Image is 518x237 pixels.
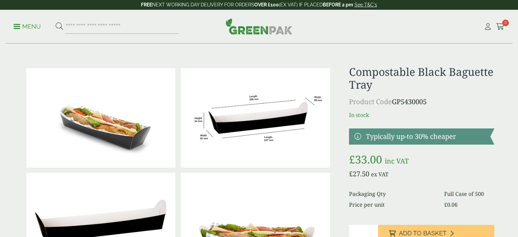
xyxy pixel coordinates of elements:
bdi: 0.06 [444,201,458,208]
dd: Full Case of 500 [444,190,494,198]
h1: Compostable Black Baguette Tray [349,65,494,91]
p: GP5430005 [349,97,494,107]
span: 0 [502,20,509,26]
bdi: 27.50 [349,169,369,178]
span: Add to Basket [399,230,447,237]
span: Product Code [349,97,392,106]
i: Cart [496,23,505,30]
a: 0 [496,22,505,32]
a: Menu [13,23,41,29]
p: Menu [13,23,41,31]
a: See T&C's [354,2,377,7]
strong: OVER £100 [254,2,279,7]
span: £ [444,201,447,208]
span: inc VAT [385,156,409,166]
strong: FREE [141,2,152,7]
bdi: 33.00 [349,152,382,167]
strong: BEFORE 2 pm [323,2,353,7]
img: BaguetteTray_standardBlack [181,68,330,168]
dt: Packaging Qty [349,190,436,198]
img: Baguette Tray [26,68,175,168]
img: GreenPak Supplies [226,18,292,34]
i: My Account [484,23,492,30]
p: In stock [349,111,494,119]
span: £ [349,169,353,178]
dt: Price per unit [349,201,436,209]
span: ex VAT [371,171,388,178]
span: £ [349,152,355,167]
